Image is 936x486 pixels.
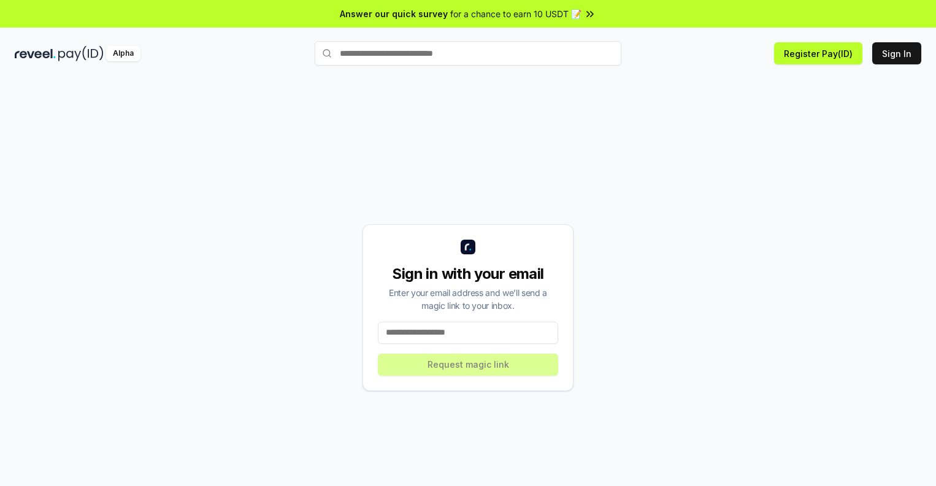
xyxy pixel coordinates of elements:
img: reveel_dark [15,46,56,61]
span: for a chance to earn 10 USDT 📝 [450,7,581,20]
button: Register Pay(ID) [774,42,862,64]
div: Sign in with your email [378,264,558,284]
img: pay_id [58,46,104,61]
button: Sign In [872,42,921,64]
div: Enter your email address and we’ll send a magic link to your inbox. [378,286,558,312]
span: Answer our quick survey [340,7,448,20]
div: Alpha [106,46,140,61]
img: logo_small [461,240,475,254]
